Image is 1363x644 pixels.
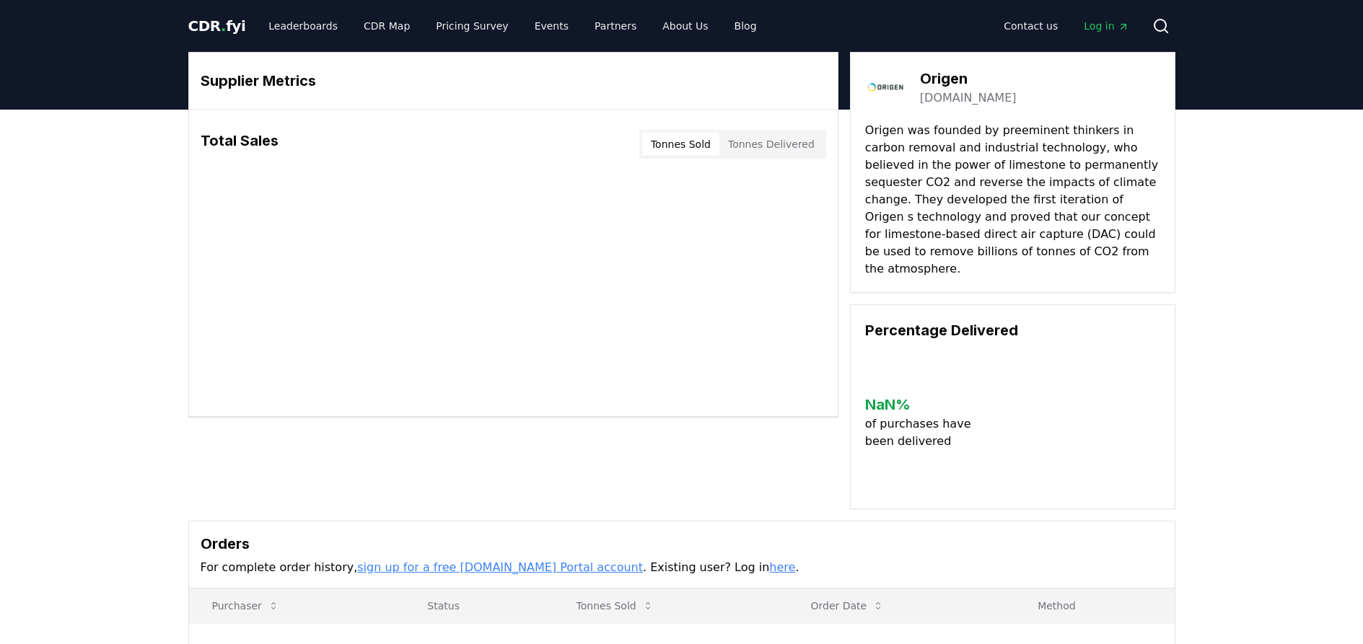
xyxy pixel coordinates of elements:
button: Tonnes Sold [642,133,719,156]
a: Pricing Survey [424,13,520,39]
a: CDR Map [352,13,421,39]
a: Blog [723,13,768,39]
button: Tonnes Delivered [719,133,823,156]
p: of purchases have been delivered [865,415,983,450]
a: Contact us [992,13,1069,39]
a: Partners [583,13,648,39]
button: Purchaser [201,591,291,620]
nav: Main [992,13,1140,39]
a: Leaderboards [257,13,349,39]
h3: Orders [201,533,1163,555]
span: CDR fyi [188,17,246,35]
h3: Supplier Metrics [201,70,826,92]
h3: Origen [920,68,1017,89]
p: Status [416,599,541,613]
img: Origen-logo [865,67,906,107]
a: Events [523,13,580,39]
button: Tonnes Sold [565,591,665,620]
a: About Us [651,13,719,39]
span: . [221,17,226,35]
a: [DOMAIN_NAME] [920,89,1017,107]
button: Order Date [799,591,895,620]
a: sign up for a free [DOMAIN_NAME] Portal account [357,560,643,574]
p: Method [1026,599,1162,613]
h3: Percentage Delivered [865,319,1160,341]
nav: Main [257,13,768,39]
a: CDR.fyi [188,16,246,36]
a: Log in [1072,13,1140,39]
p: For complete order history, . Existing user? Log in . [201,559,1163,576]
p: Origen was founded by preeminent thinkers in carbon removal and industrial technology, who believ... [865,122,1160,278]
span: Log in [1084,19,1128,33]
a: here [769,560,795,574]
h3: Total Sales [201,130,279,159]
h3: NaN % [865,394,983,415]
